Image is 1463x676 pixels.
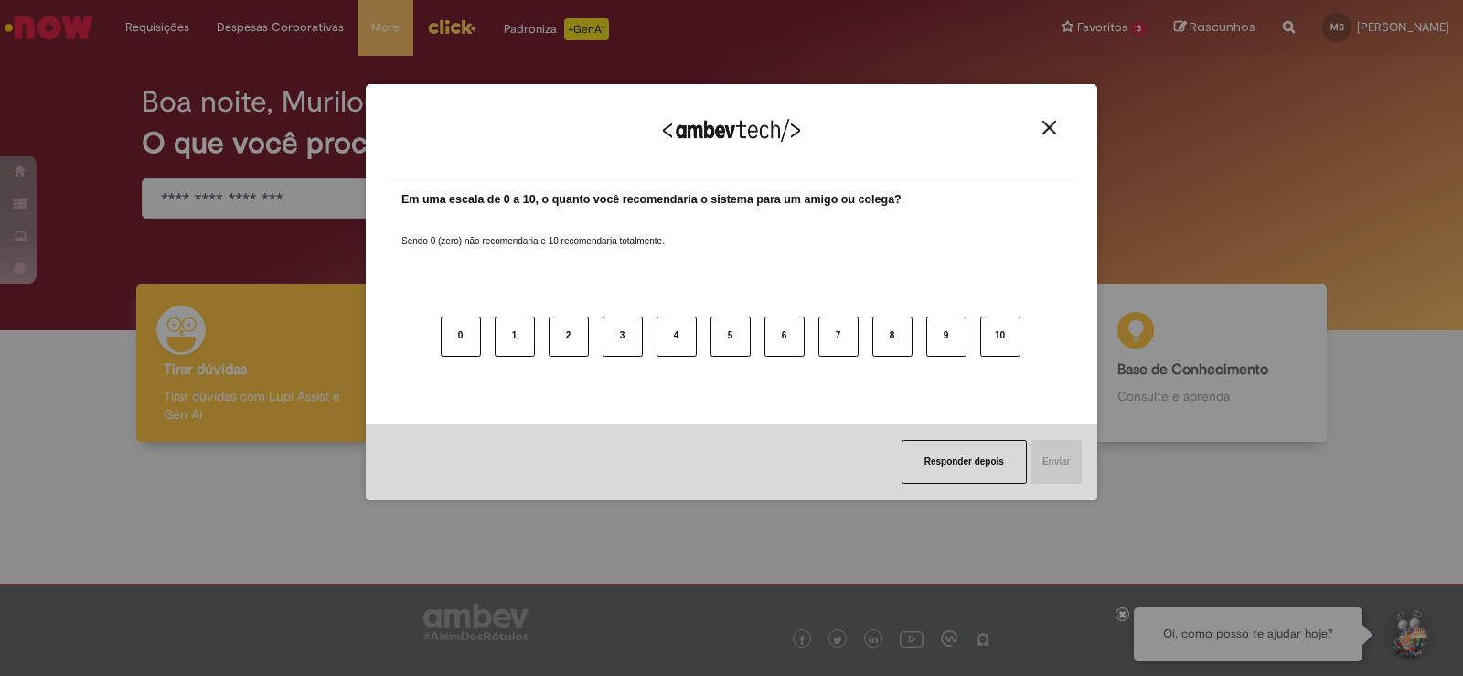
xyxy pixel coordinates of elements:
[663,119,800,142] img: Logo Ambevtech
[902,440,1027,484] button: Responder depois
[926,317,966,357] button: 9
[764,317,805,357] button: 6
[657,317,697,357] button: 4
[401,191,902,209] label: Em uma escala de 0 a 10, o quanto você recomendaria o sistema para um amigo ou colega?
[1042,121,1056,134] img: Close
[818,317,859,357] button: 7
[710,317,751,357] button: 5
[872,317,913,357] button: 8
[495,317,535,357] button: 1
[980,317,1020,357] button: 10
[1037,120,1062,135] button: Close
[603,317,643,357] button: 3
[401,213,665,248] label: Sendo 0 (zero) não recomendaria e 10 recomendaria totalmente.
[441,317,481,357] button: 0
[549,317,589,357] button: 2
